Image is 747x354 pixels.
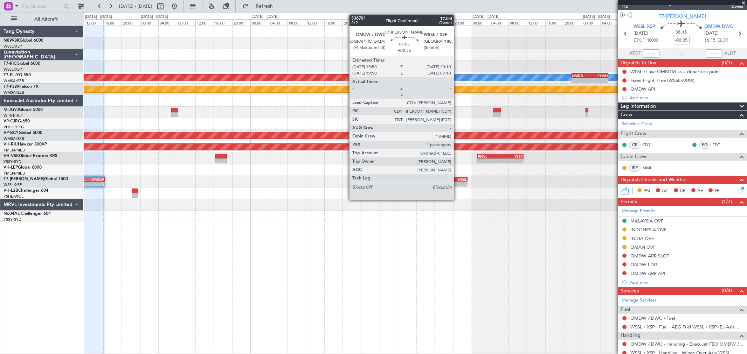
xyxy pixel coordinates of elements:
span: [DATE] - [DATE] [119,3,152,9]
div: 20:00 [564,19,582,26]
span: T7-ELLY [4,73,19,77]
a: T7-[PERSON_NAME]Global 7500 [4,177,68,181]
span: M-JGVJ [4,108,19,112]
span: VP-CJR [4,119,18,123]
span: (0/4) [722,287,732,294]
span: Dispatch To-Dos [621,59,656,67]
div: 08:00 [398,19,416,26]
a: MML [642,165,658,171]
div: 00:00 [250,19,269,26]
span: T7-[PERSON_NAME] [4,177,44,181]
div: 20:00 [343,19,361,26]
span: ETOT [634,37,645,44]
div: 04:00 [601,19,619,26]
span: Flight Crew [621,130,646,138]
div: - [590,78,608,82]
a: WSSL / XSP - Fuel - AEG Fuel WSSL / XSP (EJ Asia Only) [630,324,743,330]
button: All Aircraft [8,14,76,25]
span: VH-RIU [4,142,18,147]
div: 04:00 [490,19,509,26]
a: WMSA/SZB [4,90,24,95]
span: 16:15 [704,37,715,44]
a: WIHH/HLP [4,113,23,118]
div: [DATE] - [DATE] [251,14,278,20]
span: VH-LEP [4,165,18,170]
span: VP-BCY [4,131,19,135]
div: - [384,159,400,163]
a: YSHL/WOL [4,194,23,199]
div: 08:00 [177,19,195,26]
a: T7-RICGlobal 6000 [4,62,40,66]
div: [DATE] - [DATE] [473,14,500,20]
span: AF [697,187,703,194]
a: WSSL/XSP [4,67,22,72]
div: 16:00 [435,19,453,26]
a: YMEN/MEB [4,148,25,153]
span: [DATE] [634,30,648,37]
a: WSSL/XSP [4,44,22,49]
div: WSSL // use OMKOM as a departure point [630,69,720,75]
span: PM [643,187,650,194]
button: Refresh [239,1,281,12]
a: M-JGVJGlobal 5000 [4,108,43,112]
a: VP-CJRG-650 [4,119,30,123]
div: 12:00 [416,19,435,26]
div: ISP [629,164,641,172]
a: YSSY/SYD [4,217,21,222]
div: OMDB [572,73,590,78]
a: YMEN/MEB [4,171,25,176]
a: N604AUChallenger 604 [4,212,51,216]
div: 00:00 [361,19,380,26]
a: VP-BCYGlobal 5000 [4,131,42,135]
div: FYWH [590,73,608,78]
div: - [572,78,590,82]
a: WMSA/SZB [4,136,24,141]
div: FO [699,141,711,149]
div: [DATE] - [DATE] [141,14,168,20]
div: 16:00 [103,19,122,26]
div: OMDW LDG [630,262,657,268]
div: 04:00 [380,19,398,26]
div: 00:00 [582,19,601,26]
a: Schedule Crew [622,121,652,128]
div: OMDW ARR SLOT [630,253,669,259]
span: VH-VSK [4,154,19,158]
span: [DATE] [704,30,719,37]
div: [DATE] - [DATE] [362,14,389,20]
div: Fixed Flight Time (WSSL-XXXX) [630,77,694,83]
span: CR [680,187,686,194]
span: N604AU [4,212,21,216]
span: Leg Information [621,102,656,111]
span: Services [621,287,639,295]
span: OMDW DWC [704,23,733,30]
div: 00:00 [472,19,490,26]
span: Owner [729,3,743,9]
span: Fuel [621,306,630,314]
span: (0/3) [722,59,732,66]
div: - [500,159,523,163]
a: VH-LEPGlobal 6000 [4,165,42,170]
div: INDIA OVF [630,235,654,241]
span: Refresh [250,4,279,9]
div: OMAN OVF [630,244,656,250]
span: 1/2 [622,3,638,9]
div: 08:00 [509,19,527,26]
div: [DATE] - [DATE] [85,14,112,20]
div: - [478,159,500,163]
div: OMDW ARR API [630,270,665,276]
a: N8998KGlobal 6000 [4,38,43,43]
div: YSSY [500,154,523,158]
div: - [368,159,384,163]
div: 16:00 [214,19,232,26]
div: 12:00 [195,19,214,26]
a: T7-PJ29Falcon 7X [4,85,39,89]
div: 16:00 [545,19,564,26]
button: UTC [620,12,632,18]
div: [DATE] - [DATE] [583,14,610,20]
div: 16:00 [324,19,343,26]
div: - [90,182,104,186]
a: VHHH/HKG [4,125,24,130]
span: ELDT [717,37,728,44]
a: FDT [712,142,728,148]
div: WSSL [451,177,467,182]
